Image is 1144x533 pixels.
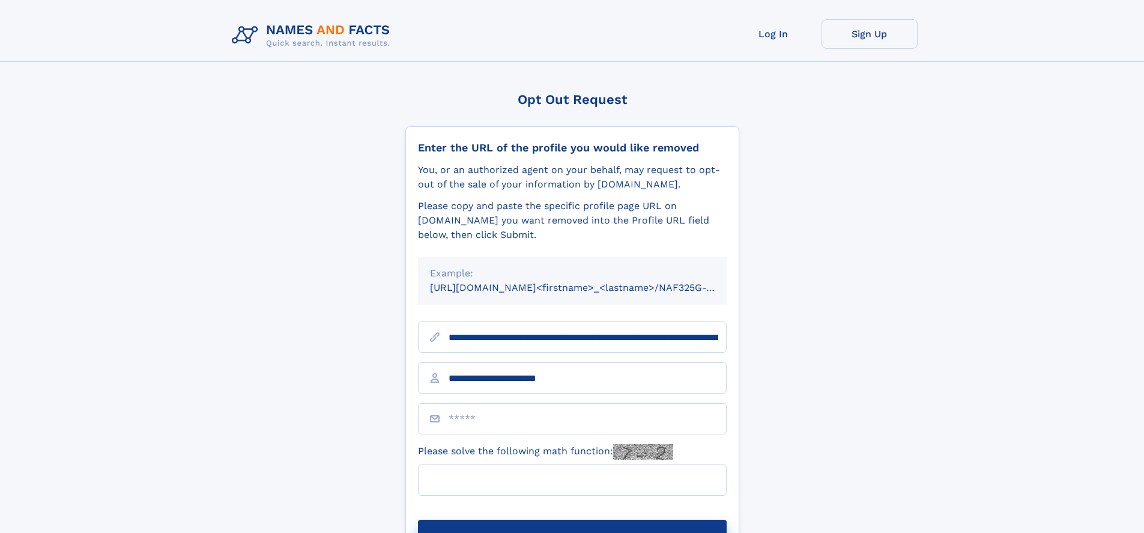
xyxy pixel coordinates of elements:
[725,19,822,49] a: Log In
[430,282,749,293] small: [URL][DOMAIN_NAME]<firstname>_<lastname>/NAF325G-xxxxxxxx
[430,266,715,281] div: Example:
[418,199,727,242] div: Please copy and paste the specific profile page URL on [DOMAIN_NAME] you want removed into the Pr...
[822,19,918,49] a: Sign Up
[418,444,673,460] label: Please solve the following math function:
[418,141,727,154] div: Enter the URL of the profile you would like removed
[405,92,739,107] div: Opt Out Request
[418,163,727,192] div: You, or an authorized agent on your behalf, may request to opt-out of the sale of your informatio...
[227,19,400,52] img: Logo Names and Facts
